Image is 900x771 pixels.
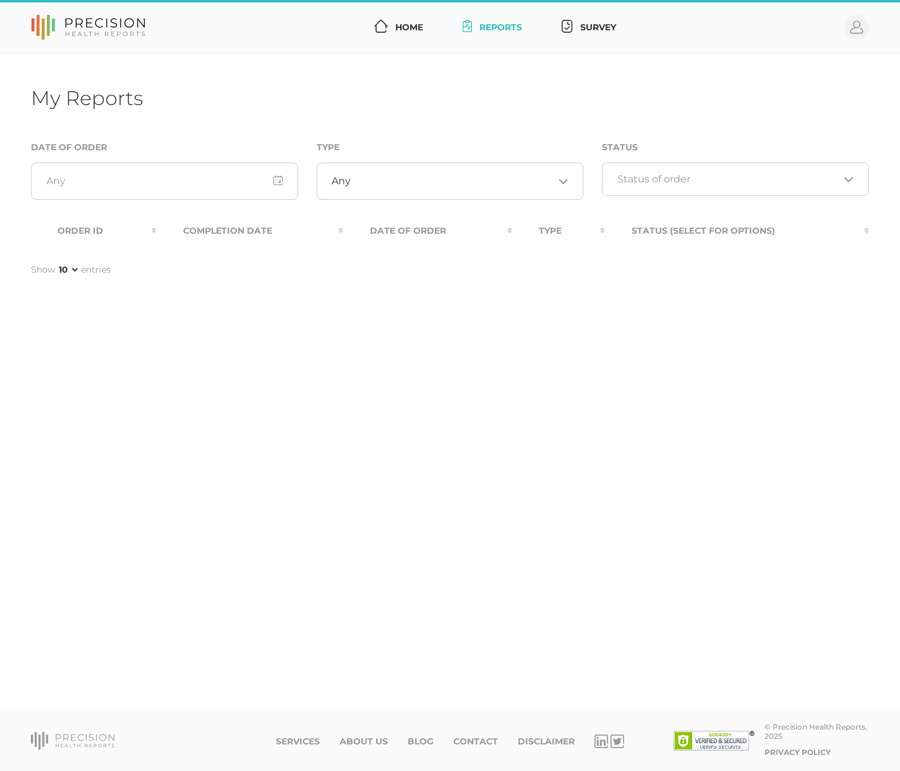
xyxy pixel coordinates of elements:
[765,722,869,741] div: © Precision Health Reports, 2025
[458,16,528,39] a: Reports
[369,16,428,39] a: Home
[518,736,575,747] a: Disclaimer
[602,163,869,196] div: Search for option
[674,731,755,751] img: SSL site seal - click to verify
[56,263,80,276] select: Showentries
[317,163,584,200] div: Search for option
[408,736,434,747] a: Blog
[31,142,107,153] label: Date of Order
[31,263,111,276] label: Show entries
[31,86,143,110] h1: My Reports
[602,142,638,153] label: Status
[453,736,498,747] a: Contact
[276,736,320,747] a: Services
[31,217,156,245] th: Order ID
[617,173,839,185] input: Search for option
[557,16,620,39] a: Survey
[765,748,831,757] a: Privacy Policy
[343,217,512,245] th: Date Of Order
[605,217,869,245] th: Status (Select for Options)
[351,175,554,187] input: Search for option
[317,142,340,153] label: Type
[332,175,351,187] span: Any
[340,736,388,747] a: About Us
[156,217,343,245] th: Completion Date
[512,217,605,245] th: Type
[31,163,298,200] input: Any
